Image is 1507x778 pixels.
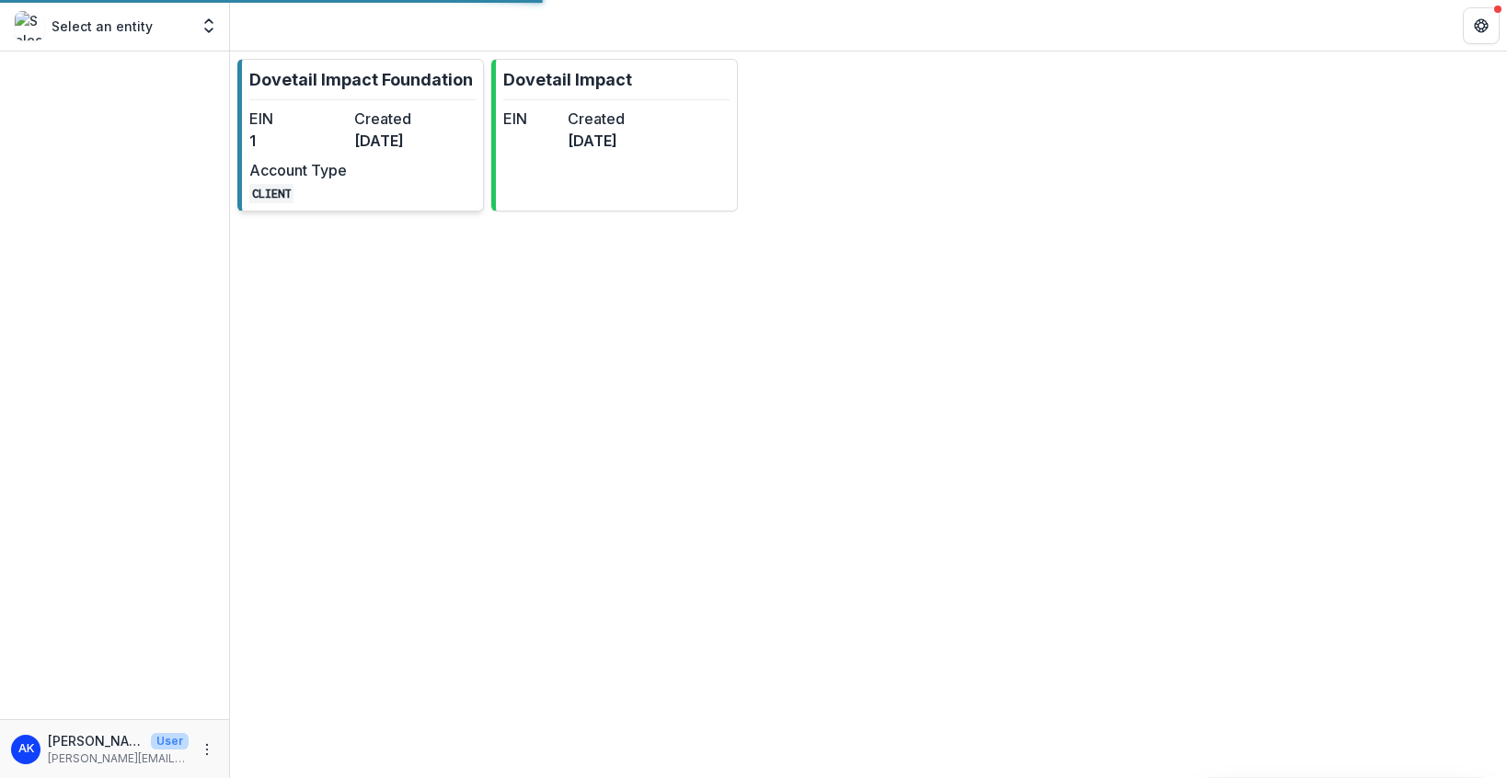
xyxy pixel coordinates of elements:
[196,738,218,761] button: More
[196,7,222,44] button: Open entity switcher
[568,108,625,130] dt: Created
[151,733,189,749] p: User
[52,17,153,36] p: Select an entity
[48,731,144,750] p: [PERSON_NAME]
[249,108,347,130] dt: EIN
[48,750,189,767] p: [PERSON_NAME][EMAIL_ADDRESS][DOMAIN_NAME]
[15,11,44,40] img: Select an entity
[1463,7,1500,44] button: Get Help
[249,159,347,181] dt: Account Type
[503,67,632,92] p: Dovetail Impact
[491,59,738,212] a: Dovetail ImpactEINCreated[DATE]
[503,108,560,130] dt: EIN
[249,67,473,92] p: Dovetail Impact Foundation
[237,59,484,212] a: Dovetail Impact FoundationEIN1Created[DATE]Account TypeCLIENT
[354,130,452,152] dd: [DATE]
[249,184,293,203] code: CLIENT
[249,130,347,152] dd: 1
[568,130,625,152] dd: [DATE]
[354,108,452,130] dt: Created
[18,743,34,755] div: Anna Koons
